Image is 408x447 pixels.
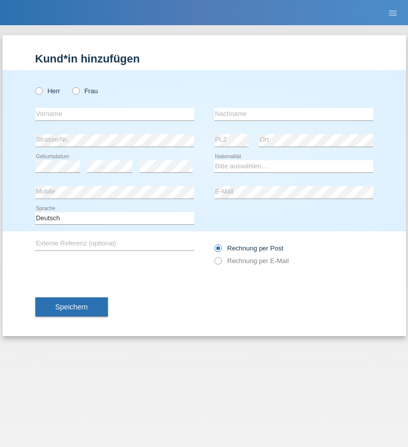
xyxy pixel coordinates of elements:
[214,257,289,265] label: Rechnung per E-Mail
[35,297,108,316] button: Speichern
[383,10,403,16] a: menu
[55,303,88,311] span: Speichern
[35,52,373,65] h1: Kund*in hinzufügen
[214,244,283,252] label: Rechnung per Post
[72,87,79,94] input: Frau
[214,257,221,270] input: Rechnung per E-Mail
[35,87,61,95] label: Herr
[72,87,98,95] label: Frau
[388,8,398,18] i: menu
[214,244,221,257] input: Rechnung per Post
[35,87,42,94] input: Herr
